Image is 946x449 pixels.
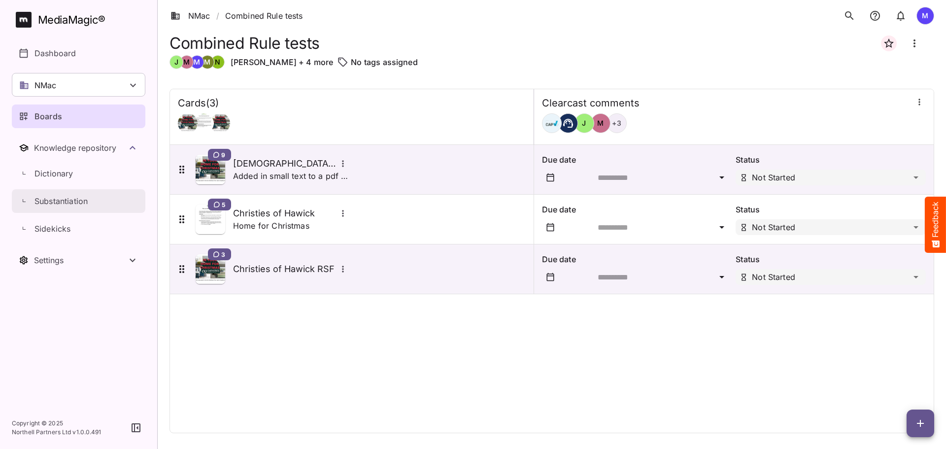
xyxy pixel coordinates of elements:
h5: Christies of Hawick [233,207,337,219]
span: 3 [221,250,225,258]
button: Toggle Knowledge repository [12,136,145,160]
div: MediaMagic ® [38,12,105,28]
div: + 3 [607,113,627,133]
p: Substantiation [34,195,88,207]
p: Northell Partners Ltd v 1.0.0.491 [12,428,101,437]
p: Status [736,154,926,166]
a: Boards [12,104,145,128]
span: 5 [222,201,225,208]
div: Knowledge repository [34,143,127,153]
button: More options for Chrysties 3.16 and 3.49 [337,157,349,170]
h5: [DEMOGRAPHIC_DATA] 3.16 and 3.49 [233,158,337,170]
p: Not Started [752,223,795,231]
p: No tags assigned [351,56,417,68]
p: Not Started [752,173,795,181]
span: What kind of feedback do you have? [31,119,147,127]
p: Boards [34,110,62,122]
h4: Clearcast comments [542,97,640,109]
div: M [180,55,194,69]
div: M [916,7,934,25]
a: MediaMagic® [16,12,145,28]
span: I have an idea [43,170,95,179]
a: Sidekicks [12,217,145,241]
div: J [169,55,183,69]
img: tag-outline.svg [337,56,349,68]
p: Copyright © 2025 [12,419,101,428]
button: Feedback [925,197,946,253]
a: Substantiation [12,189,145,213]
span: 9 [221,151,225,159]
button: More options for Christies of Hawick [337,207,349,220]
a: NMac [170,10,210,22]
span:  [72,20,102,44]
p: Status [736,204,926,215]
div: M [591,113,610,133]
nav: Knowledge repository [12,136,145,242]
img: Asset Thumbnail [196,205,225,234]
button: notifications [891,6,911,26]
p: Due date [542,154,732,166]
p: Status [736,253,926,265]
h1: Combined Rule tests [169,34,320,52]
img: Asset Thumbnail [196,254,225,284]
p: Due date [542,253,732,265]
p: Sidekicks [34,223,70,235]
nav: Settings [12,248,145,272]
img: Asset Thumbnail [196,155,225,184]
button: More options for Christies of Hawick RSF [337,263,349,276]
p: Added in small text to a pdf with pictures and graphics [233,170,349,182]
div: M [201,55,214,69]
p: [PERSON_NAME] + 4 more [231,56,333,68]
p: Dictionary [34,168,73,179]
h4: Cards ( 3 ) [178,97,219,109]
div: Settings [34,255,127,265]
button: notifications [865,6,885,26]
span: Like something or not? [43,145,127,154]
span: Tell us what you think [45,64,133,74]
span: Want to discuss? [44,77,98,85]
div: M [190,55,204,69]
p: Not Started [752,273,795,281]
button: search [840,6,859,26]
p: Dashboard [34,47,76,59]
p: NMac [34,79,57,91]
span: / [216,10,219,22]
div: J [574,113,594,133]
p: Due date [542,204,732,215]
button: Board more options [903,32,926,55]
a: Contact us [99,77,134,85]
a: Dictionary [12,162,145,185]
p: Home for Christmas [233,220,309,232]
button: Toggle Settings [12,248,145,272]
div: N [211,55,225,69]
h5: Christies of Hawick RSF [233,263,337,275]
a: Dashboard [12,41,145,65]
